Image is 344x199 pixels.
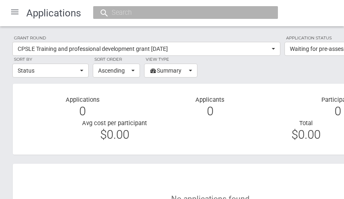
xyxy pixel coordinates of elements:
[149,66,187,75] span: Summary
[19,119,210,143] div: Avg cost per participant
[18,45,270,53] span: CPSLE Training and professional development grant [DATE]
[12,56,89,63] label: Sort by
[153,108,268,115] div: 0
[25,131,204,138] div: $0.00
[19,96,147,119] div: Applications
[147,96,274,119] div: Applicants
[144,56,197,63] label: View type
[25,108,140,115] div: 0
[18,66,78,75] span: Status
[98,66,129,75] span: Ascending
[12,34,280,42] label: Grant round
[12,64,89,78] button: Status
[93,64,140,78] button: Ascending
[12,42,280,56] button: CPSLE Training and professional development grant [DATE]
[109,8,254,17] input: Search
[93,56,140,63] label: Sort order
[144,64,197,78] button: Summary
